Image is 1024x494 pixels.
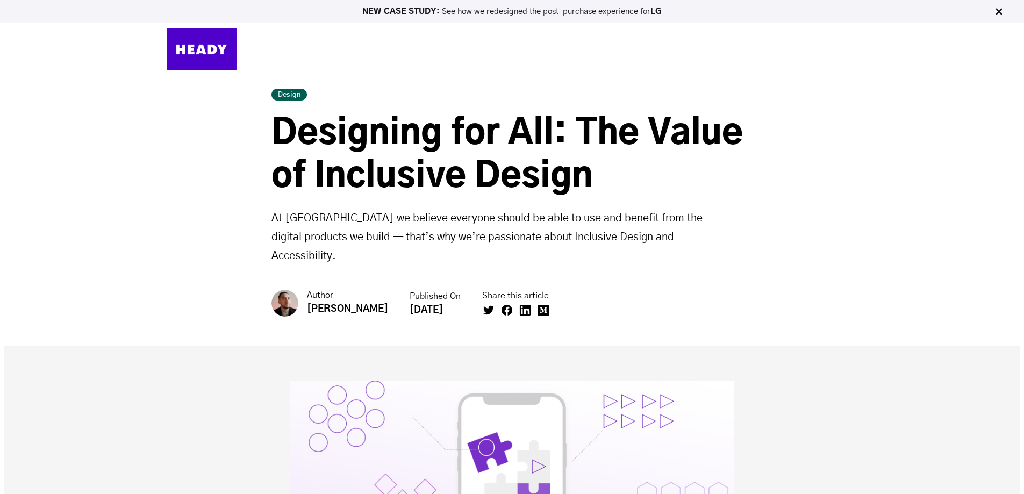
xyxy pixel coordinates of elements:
p: See how we redesigned the post-purchase experience for [5,8,1019,16]
strong: [PERSON_NAME] [307,304,388,314]
small: Published On [410,291,461,302]
small: Author [307,290,388,301]
small: Share this article [482,290,555,302]
strong: [DATE] [410,305,443,315]
div: Navigation Menu [247,37,857,62]
strong: NEW CASE STUDY: [362,8,442,16]
span: Designing for All: The Value of Inclusive Design [271,117,743,194]
a: LG [650,8,662,16]
img: Heady_Logo_Web-01 (1) [167,28,237,70]
img: Michael A [271,290,298,317]
a: Design [271,89,307,101]
p: At [GEOGRAPHIC_DATA] we believe everyone should be able to use and benefit from the digital produ... [271,209,727,266]
img: Close Bar [993,6,1004,17]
